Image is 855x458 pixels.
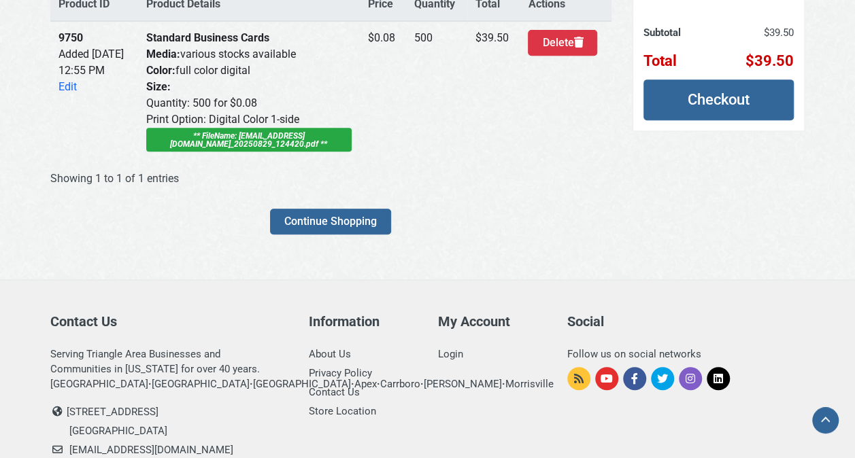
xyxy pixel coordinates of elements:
a: Edit [58,80,77,93]
a: Privacy Policy [309,367,372,379]
td: $0.08 [360,21,406,160]
div: Serving Triangle Area Businesses and Communities in [US_STATE] for over 40 years. [GEOGRAPHIC_DAT... [50,347,288,391]
h5: My Account [438,313,547,330]
strong: Color: [146,64,175,77]
strong: Standard Business Cards [146,31,269,44]
td: $39.50 [709,24,794,46]
strong: · [148,378,152,390]
a: About Us [309,348,351,360]
div: Showing 1 to 1 of 1 entries [50,171,272,187]
i: ** FileName: [EMAIL_ADDRESS][DOMAIN_NAME]_20250829_124420.pdf ** [170,131,327,149]
li: [STREET_ADDRESS] [50,402,288,421]
th: Subtotal [643,24,709,46]
button: Delete [528,30,597,56]
div: Follow us on social networks [567,347,805,362]
td: various stocks available full color digital Quantity: 500 for $0.08 Print Option: Digital Color 1... [138,21,360,160]
strong: Media: [146,48,180,60]
a: Store Location [309,405,376,417]
a: Login [438,348,463,360]
td: Added [DATE] 12:55 PM [50,21,139,160]
td: $39.50 [467,21,520,160]
button: Continue Shopping [270,209,391,234]
a: Contact Us [309,386,360,398]
td: 500 [406,21,467,160]
h5: Contact Us [50,313,288,330]
td: $39.50 [709,46,794,69]
a: Checkout [643,80,794,120]
h5: Information [309,313,418,330]
li: [GEOGRAPHIC_DATA] [69,421,288,440]
strong: Size: [146,80,171,93]
a: [EMAIL_ADDRESS][DOMAIN_NAME] [69,444,233,456]
th: Total [643,46,709,69]
strong: · [250,378,253,390]
h5: Social [567,313,805,330]
strong: 9750 [58,31,83,44]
